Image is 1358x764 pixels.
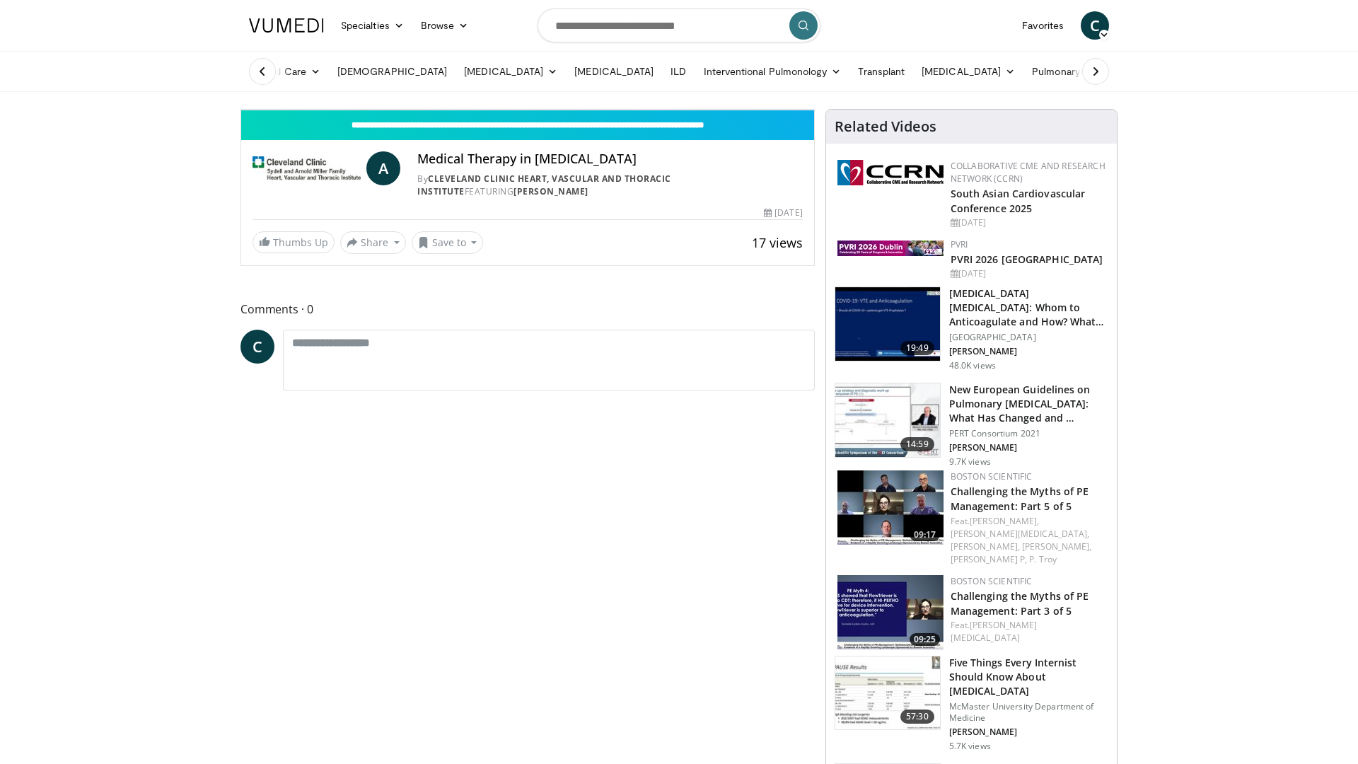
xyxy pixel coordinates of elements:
[837,470,944,545] img: d3a40690-55f2-4697-9997-82bd166d25a9.150x105_q85_crop-smart_upscale.jpg
[951,619,1038,644] a: [PERSON_NAME][MEDICAL_DATA]
[951,553,1028,565] a: [PERSON_NAME] P,
[900,437,934,451] span: 14:59
[249,18,324,33] img: VuMedi Logo
[900,710,934,724] span: 57:30
[951,470,1033,482] a: Boston Scientific
[1081,11,1109,40] a: C
[910,528,940,541] span: 09:17
[412,231,484,254] button: Save to
[752,234,803,251] span: 17 views
[417,173,671,197] a: Cleveland Clinic Heart, Vascular and Thoracic Institute
[951,589,1089,618] a: Challenging the Myths of PE Management: Part 3 of 5
[253,151,361,185] img: Cleveland Clinic Heart, Vascular and Thoracic Institute
[835,286,1108,371] a: 19:49 [MEDICAL_DATA] [MEDICAL_DATA]: Whom to Anticoagulate and How? What Agents to… [GEOGRAPHIC_D...
[837,470,944,545] a: 09:17
[1023,57,1146,86] a: Pulmonary Infection
[764,207,802,219] div: [DATE]
[835,383,1108,468] a: 14:59 New European Guidelines on Pulmonary [MEDICAL_DATA]: What Has Changed and … PERT Consortium...
[951,485,1089,513] a: Challenging the Myths of PE Management: Part 5 of 5
[835,383,940,457] img: 0c0338ca-5dd8-4346-a5ad-18bcc17889a0.150x105_q85_crop-smart_upscale.jpg
[949,346,1108,357] p: [PERSON_NAME]
[951,540,1020,552] a: [PERSON_NAME],
[951,619,1105,644] div: Feat.
[849,57,913,86] a: Transplant
[949,727,1108,738] p: [PERSON_NAME]
[417,151,802,167] h4: Medical Therapy in [MEDICAL_DATA]
[949,656,1108,698] h3: Five Things Every Internist Should Know About [MEDICAL_DATA]
[949,456,991,468] p: 9.7K views
[949,701,1108,724] p: McMaster University Department of Medicine
[340,231,406,254] button: Share
[951,238,968,250] a: PVRI
[253,231,335,253] a: Thumbs Up
[240,300,815,318] span: Comments 0
[835,287,940,361] img: 19d6f46f-fc51-4bbe-aa3f-ab0c4992aa3b.150x105_q85_crop-smart_upscale.jpg
[949,442,1108,453] p: [PERSON_NAME]
[417,173,802,198] div: By FEATURING
[949,332,1108,343] p: [GEOGRAPHIC_DATA]
[1014,11,1072,40] a: Favorites
[455,57,566,86] a: [MEDICAL_DATA]
[949,360,996,371] p: 48.0K views
[949,428,1108,439] p: PERT Consortium 2021
[949,286,1108,329] h3: [MEDICAL_DATA] [MEDICAL_DATA]: Whom to Anticoagulate and How? What Agents to…
[412,11,477,40] a: Browse
[329,57,455,86] a: [DEMOGRAPHIC_DATA]
[970,515,1039,527] a: [PERSON_NAME],
[513,185,588,197] a: [PERSON_NAME]
[332,11,412,40] a: Specialties
[951,575,1033,587] a: Boston Scientific
[835,656,1108,752] a: 57:30 Five Things Every Internist Should Know About [MEDICAL_DATA] McMaster University Department...
[366,151,400,185] a: A
[951,528,1090,540] a: [PERSON_NAME][MEDICAL_DATA],
[951,160,1105,185] a: Collaborative CME and Research Network (CCRN)
[951,515,1105,566] div: Feat.
[949,383,1108,425] h3: New European Guidelines on Pulmonary [MEDICAL_DATA]: What Has Changed and …
[835,118,936,135] h4: Related Videos
[695,57,850,86] a: Interventional Pulmonology
[835,656,940,730] img: b2a88bc2-c0a3-41f2-871f-2b8116068312.150x105_q85_crop-smart_upscale.jpg
[662,57,695,86] a: ILD
[951,187,1086,215] a: South Asian Cardiovascular Conference 2025
[951,253,1103,266] a: PVRI 2026 [GEOGRAPHIC_DATA]
[837,575,944,649] img: 82703e6a-145d-463d-93aa-0811cc9f6235.150x105_q85_crop-smart_upscale.jpg
[1022,540,1091,552] a: [PERSON_NAME],
[949,741,991,752] p: 5.7K views
[538,8,820,42] input: Search topics, interventions
[1029,553,1057,565] a: P. Troy
[837,160,944,185] img: a04ee3ba-8487-4636-b0fb-5e8d268f3737.png.150x105_q85_autocrop_double_scale_upscale_version-0.2.png
[910,633,940,646] span: 09:25
[951,216,1105,229] div: [DATE]
[837,241,944,256] img: 33783847-ac93-4ca7-89f8-ccbd48ec16ca.webp.150x105_q85_autocrop_double_scale_upscale_version-0.2.jpg
[837,575,944,649] a: 09:25
[913,57,1023,86] a: [MEDICAL_DATA]
[900,341,934,355] span: 19:49
[951,267,1105,280] div: [DATE]
[240,330,274,364] a: C
[566,57,662,86] a: [MEDICAL_DATA]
